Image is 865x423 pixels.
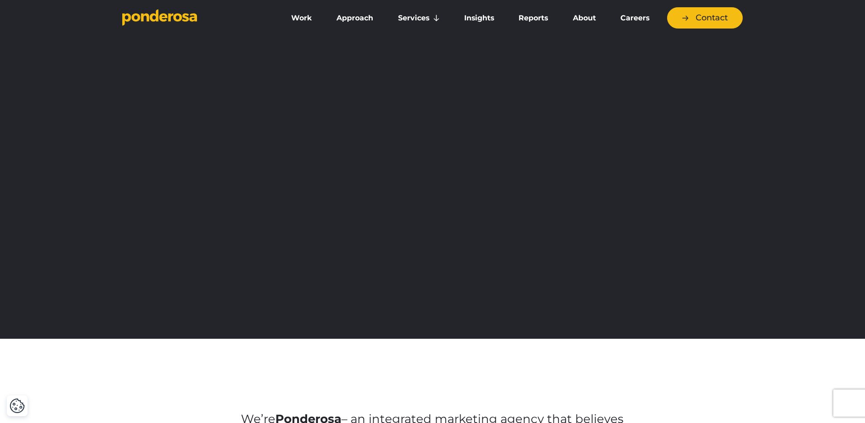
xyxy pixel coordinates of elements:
[388,9,450,28] a: Services
[610,9,660,28] a: Careers
[326,9,384,28] a: Approach
[508,9,558,28] a: Reports
[122,9,267,27] a: Go to homepage
[10,398,25,413] img: Revisit consent button
[10,398,25,413] button: Cookie Settings
[454,9,505,28] a: Insights
[562,9,606,28] a: About
[667,7,743,29] a: Contact
[281,9,322,28] a: Work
